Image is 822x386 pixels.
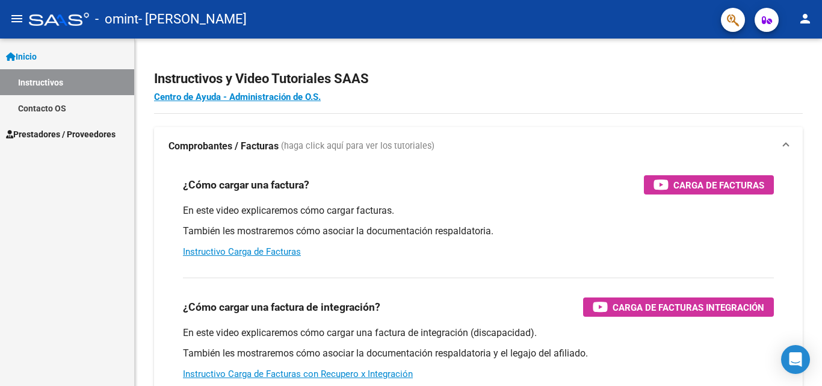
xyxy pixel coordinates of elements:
[154,92,321,102] a: Centro de Ayuda - Administración de O.S.
[183,225,774,238] p: También les mostraremos cómo asociar la documentación respaldatoria.
[644,175,774,195] button: Carga de Facturas
[183,347,774,360] p: También les mostraremos cómo asociar la documentación respaldatoria y el legajo del afiliado.
[6,50,37,63] span: Inicio
[183,326,774,340] p: En este video explicaremos cómo cargar una factura de integración (discapacidad).
[183,299,380,316] h3: ¿Cómo cargar una factura de integración?
[583,297,774,317] button: Carga de Facturas Integración
[183,176,309,193] h3: ¿Cómo cargar una factura?
[154,127,803,166] mat-expansion-panel-header: Comprobantes / Facturas (haga click aquí para ver los tutoriales)
[183,246,301,257] a: Instructivo Carga de Facturas
[10,11,24,26] mat-icon: menu
[673,178,764,193] span: Carga de Facturas
[781,345,810,374] div: Open Intercom Messenger
[154,67,803,90] h2: Instructivos y Video Tutoriales SAAS
[138,6,247,33] span: - [PERSON_NAME]
[6,128,116,141] span: Prestadores / Proveedores
[798,11,812,26] mat-icon: person
[613,300,764,315] span: Carga de Facturas Integración
[281,140,434,153] span: (haga click aquí para ver los tutoriales)
[168,140,279,153] strong: Comprobantes / Facturas
[183,204,774,217] p: En este video explicaremos cómo cargar facturas.
[183,369,413,379] a: Instructivo Carga de Facturas con Recupero x Integración
[95,6,138,33] span: - omint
